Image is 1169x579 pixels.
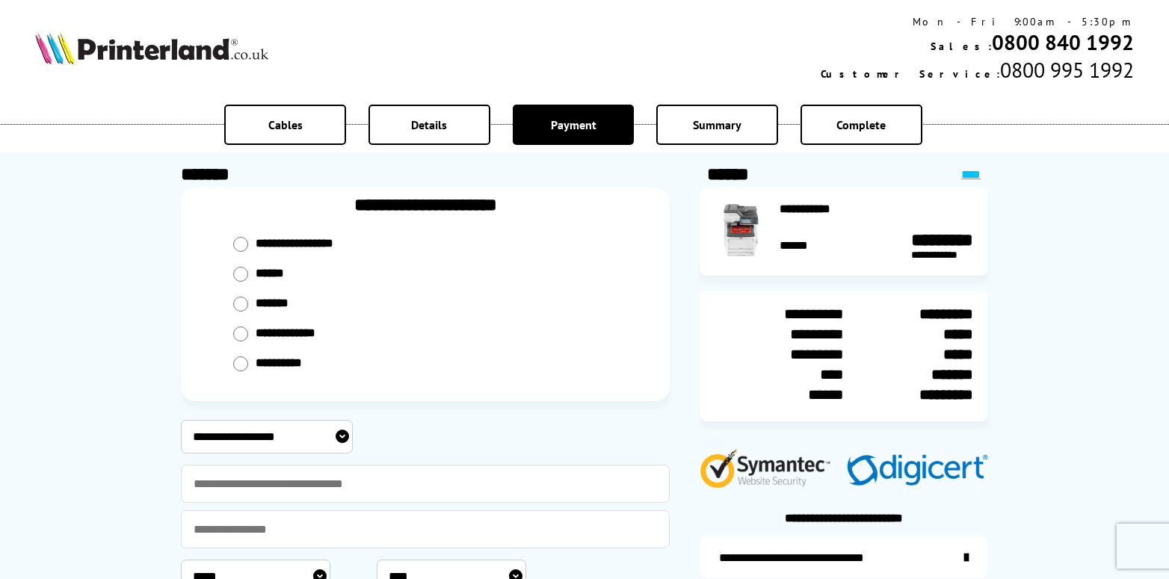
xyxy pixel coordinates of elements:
[35,31,268,64] img: Printerland Logo
[836,117,886,132] span: Complete
[931,40,992,53] span: Sales:
[693,117,741,132] span: Summary
[411,117,447,132] span: Details
[992,28,1134,56] a: 0800 840 1992
[1000,56,1134,84] span: 0800 995 1992
[551,117,596,132] span: Payment
[821,15,1134,28] div: Mon - Fri 9:00am - 5:30pm
[821,67,1000,81] span: Customer Service:
[700,536,988,578] a: additional-ink
[268,117,303,132] span: Cables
